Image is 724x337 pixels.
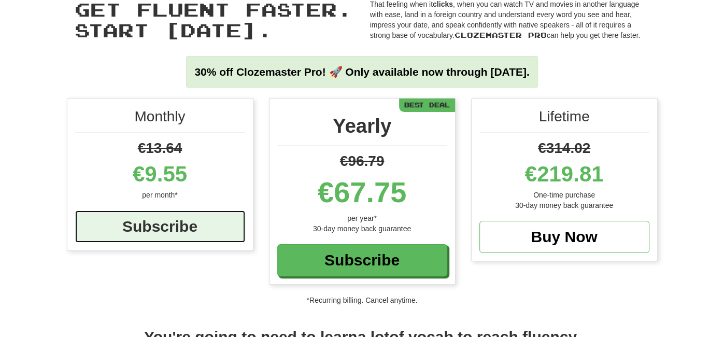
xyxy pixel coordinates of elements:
[75,210,245,243] a: Subscribe
[340,153,385,169] span: €96.79
[538,140,590,156] span: €314.02
[277,172,447,213] div: €67.75
[75,159,245,190] div: €9.55
[75,106,245,133] div: Monthly
[479,221,649,253] a: Buy Now
[277,213,447,223] div: per year*
[479,159,649,190] div: €219.81
[455,31,547,39] span: Clozemaster Pro
[277,244,447,276] a: Subscribe
[277,111,447,146] div: Yearly
[138,140,182,156] span: €13.64
[479,200,649,210] div: 30-day money back guarantee
[399,99,455,111] div: Best Deal
[194,66,529,78] strong: 30% off Clozemaster Pro! 🚀 Only available now through [DATE].
[277,223,447,234] div: 30-day money back guarantee
[75,190,245,200] div: per month*
[479,106,649,133] div: Lifetime
[479,190,649,200] div: One-time purchase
